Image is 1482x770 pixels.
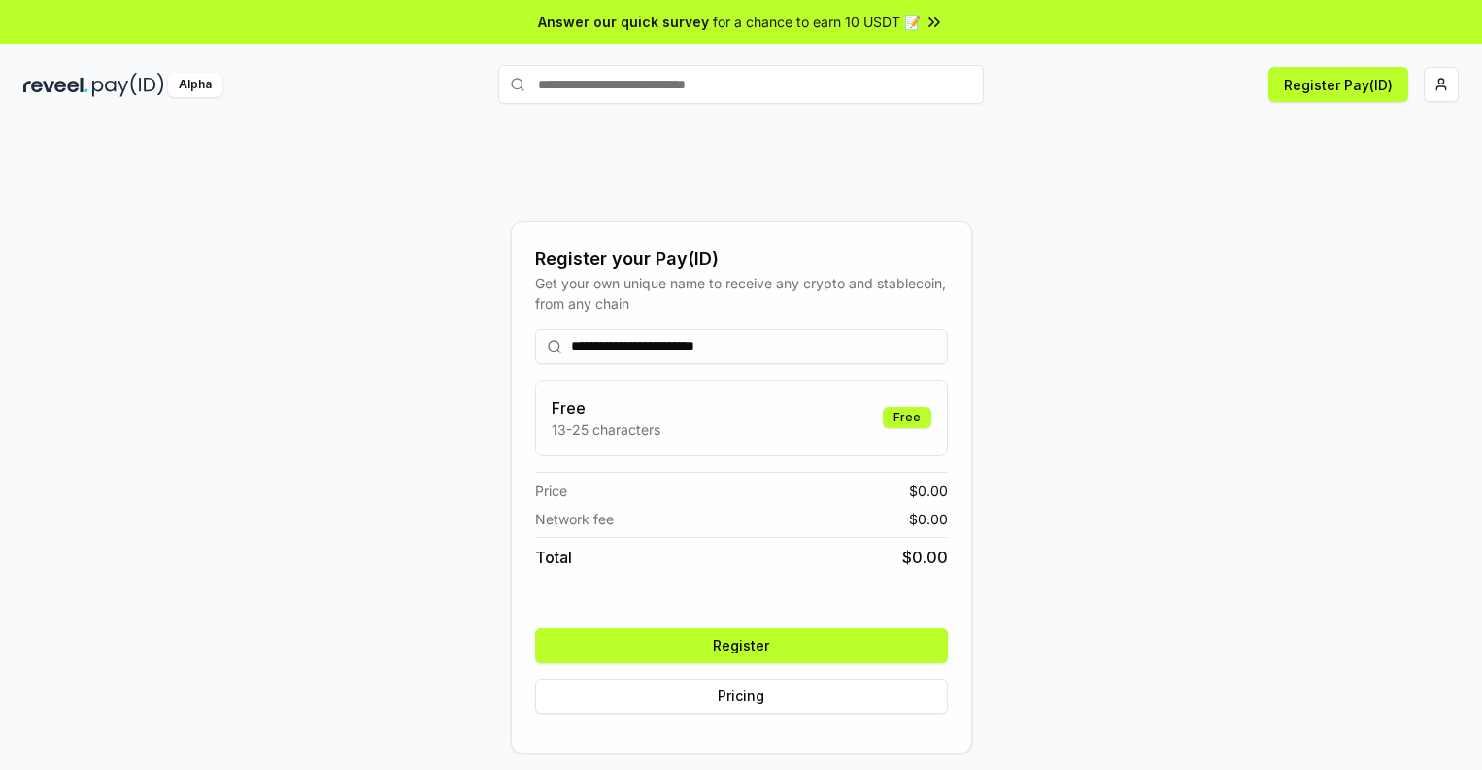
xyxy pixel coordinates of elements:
[535,273,948,314] div: Get your own unique name to receive any crypto and stablecoin, from any chain
[552,419,660,440] p: 13-25 characters
[535,679,948,714] button: Pricing
[92,73,164,97] img: pay_id
[1268,67,1408,102] button: Register Pay(ID)
[535,246,948,273] div: Register your Pay(ID)
[902,546,948,569] span: $ 0.00
[535,546,572,569] span: Total
[883,407,931,428] div: Free
[713,12,921,32] span: for a chance to earn 10 USDT 📝
[538,12,709,32] span: Answer our quick survey
[535,481,567,501] span: Price
[909,509,948,529] span: $ 0.00
[535,509,614,529] span: Network fee
[23,73,88,97] img: reveel_dark
[552,396,660,419] h3: Free
[909,481,948,501] span: $ 0.00
[535,628,948,663] button: Register
[168,73,222,97] div: Alpha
